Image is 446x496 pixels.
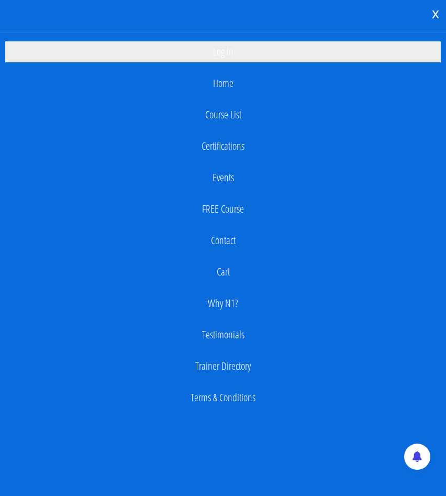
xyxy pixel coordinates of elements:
a: Contact [5,230,441,251]
a: Testimonials [5,324,441,345]
a: Events [5,167,441,188]
a: Certifications [5,136,441,157]
a: FREE Course [5,199,441,219]
a: Cart [5,261,441,282]
a: Terms & Conditions [5,387,441,408]
a: Why N1? [5,293,441,314]
a: Log In [5,41,441,62]
a: Course List [5,104,441,125]
a: Trainer Directory [5,356,441,377]
a: Home [5,73,441,94]
div: x [425,3,446,25]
